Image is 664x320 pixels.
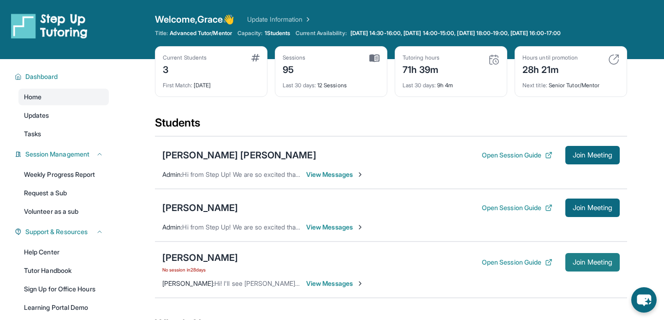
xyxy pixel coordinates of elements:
span: Join Meeting [573,260,612,265]
a: Tasks [18,126,109,142]
span: Title: [155,30,168,37]
div: Current Students [163,54,207,61]
div: Sessions [283,54,306,61]
div: Students [155,115,627,136]
div: [PERSON_NAME] [PERSON_NAME] [162,149,316,162]
span: Join Meeting [573,152,612,158]
button: Support & Resources [22,227,103,236]
span: Hi! I'll see [PERSON_NAME] at 6PM [DATE]. Please remind her to bring a chromebook home or borrow ... [214,279,642,287]
span: Updates [24,111,49,120]
span: Admin : [162,170,182,178]
div: [DATE] [163,76,260,89]
a: Tutor Handbook [18,262,109,279]
a: Updates [18,107,109,124]
span: [DATE] 14:30-16:00, [DATE] 14:00-15:00, [DATE] 18:00-19:00, [DATE] 16:00-17:00 [350,30,561,37]
span: Dashboard [25,72,58,81]
div: Tutoring hours [403,54,439,61]
span: Session Management [25,150,89,159]
img: Chevron Right [302,15,312,24]
img: Chevron-Right [356,280,364,287]
button: Session Management [22,150,103,159]
div: 28h 21m [522,61,578,76]
span: Current Availability: [296,30,346,37]
span: View Messages [306,223,364,232]
div: [PERSON_NAME] [162,251,238,264]
button: Open Session Guide [482,151,552,160]
span: Capacity: [237,30,263,37]
span: First Match : [163,82,192,89]
img: Chevron-Right [356,223,364,231]
img: card [608,54,619,65]
img: logo [11,13,88,39]
span: Admin : [162,223,182,231]
a: Request a Sub [18,185,109,201]
button: Dashboard [22,72,103,81]
div: [PERSON_NAME] [162,201,238,214]
a: [DATE] 14:30-16:00, [DATE] 14:00-15:00, [DATE] 18:00-19:00, [DATE] 16:00-17:00 [349,30,563,37]
span: View Messages [306,279,364,288]
a: Update Information [247,15,312,24]
div: 12 Sessions [283,76,379,89]
button: chat-button [631,287,657,313]
span: Next title : [522,82,547,89]
a: Weekly Progress Report [18,166,109,183]
img: card [369,54,379,62]
button: Open Session Guide [482,258,552,267]
a: Help Center [18,244,109,260]
div: 71h 39m [403,61,439,76]
span: Last 30 days : [283,82,316,89]
a: Home [18,89,109,105]
img: Chevron-Right [356,171,364,178]
span: Advanced Tutor/Mentor [170,30,231,37]
button: Join Meeting [565,199,620,217]
span: Join Meeting [573,205,612,211]
img: card [251,54,260,61]
a: Learning Portal Demo [18,299,109,316]
span: Home [24,92,41,102]
div: Hours until promotion [522,54,578,61]
button: Join Meeting [565,253,620,272]
button: Join Meeting [565,146,620,164]
span: No session in 28 days [162,266,238,273]
img: card [488,54,499,65]
div: 95 [283,61,306,76]
span: View Messages [306,170,364,179]
div: 3 [163,61,207,76]
div: 9h 4m [403,76,499,89]
button: Open Session Guide [482,203,552,212]
span: Last 30 days : [403,82,436,89]
a: Volunteer as a sub [18,203,109,220]
span: 1 Students [265,30,290,37]
span: Tasks [24,129,41,139]
div: Senior Tutor/Mentor [522,76,619,89]
a: Sign Up for Office Hours [18,281,109,297]
span: Support & Resources [25,227,88,236]
span: Welcome, Grace 👋 [155,13,234,26]
span: [PERSON_NAME] : [162,279,214,287]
